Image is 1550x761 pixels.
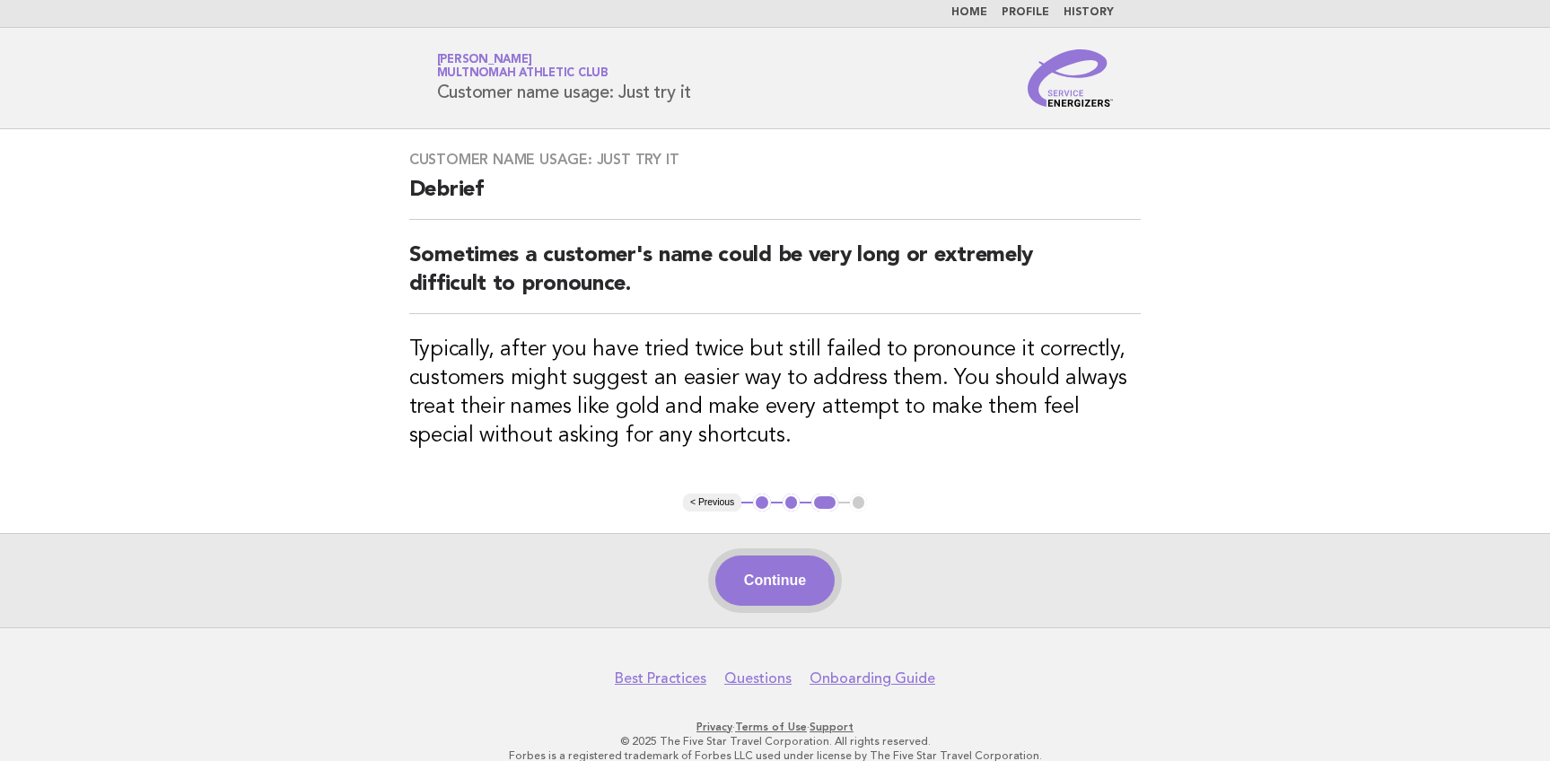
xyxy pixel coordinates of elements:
[810,669,935,687] a: Onboarding Guide
[437,68,609,80] span: Multnomah Athletic Club
[951,7,987,18] a: Home
[696,721,732,733] a: Privacy
[724,669,792,687] a: Questions
[409,151,1142,169] h3: Customer name usage: Just try it
[226,734,1325,748] p: © 2025 The Five Star Travel Corporation. All rights reserved.
[683,494,741,512] button: < Previous
[735,721,807,733] a: Terms of Use
[437,55,691,101] h1: Customer name usage: Just try it
[783,494,801,512] button: 2
[810,721,854,733] a: Support
[1064,7,1114,18] a: History
[1028,49,1114,107] img: Service Energizers
[811,494,837,512] button: 3
[715,555,835,606] button: Continue
[615,669,706,687] a: Best Practices
[226,720,1325,734] p: · ·
[437,54,609,79] a: [PERSON_NAME]Multnomah Athletic Club
[409,336,1142,450] h3: Typically, after you have tried twice but still failed to pronounce it correctly, customers might...
[1002,7,1049,18] a: Profile
[409,241,1142,314] h2: Sometimes a customer's name could be very long or extremely difficult to pronounce.
[753,494,771,512] button: 1
[409,176,1142,220] h2: Debrief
